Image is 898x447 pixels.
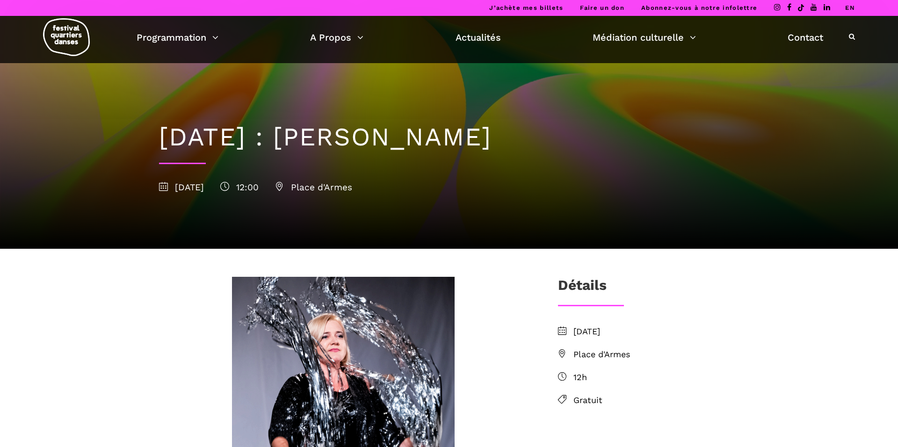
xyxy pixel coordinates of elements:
a: Contact [788,29,823,45]
span: 12:00 [220,182,259,193]
a: Abonnez-vous à notre infolettre [641,4,757,11]
span: [DATE] [159,182,204,193]
span: 12h [573,371,739,384]
a: Médiation culturelle [593,29,696,45]
span: [DATE] [573,325,739,339]
img: logo-fqd-med [43,18,90,56]
a: Actualités [456,29,501,45]
h3: Détails [558,277,607,300]
span: Place d'Armes [275,182,352,193]
a: A Propos [310,29,363,45]
span: Place d'Armes [573,348,739,361]
a: Faire un don [580,4,624,11]
a: Programmation [137,29,218,45]
span: Gratuit [573,394,739,407]
h1: [DATE] : [PERSON_NAME] [159,122,739,152]
a: J’achète mes billets [489,4,563,11]
a: EN [845,4,855,11]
